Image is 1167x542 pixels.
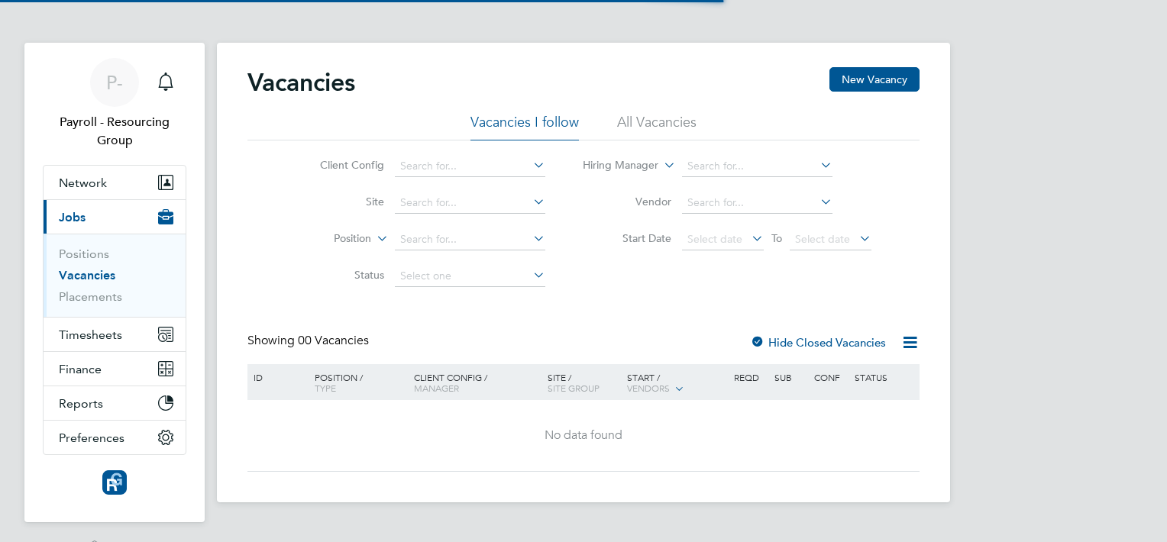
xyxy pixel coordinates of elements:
[750,335,886,350] label: Hide Closed Vacancies
[687,232,742,246] span: Select date
[59,210,86,224] span: Jobs
[315,382,336,394] span: Type
[571,158,658,173] label: Hiring Manager
[59,431,124,445] span: Preferences
[44,421,186,454] button: Preferences
[296,268,384,282] label: Status
[44,166,186,199] button: Network
[470,113,579,140] li: Vacancies I follow
[795,232,850,246] span: Select date
[298,333,369,348] span: 00 Vacancies
[250,364,303,390] div: ID
[296,158,384,172] label: Client Config
[250,427,917,444] div: No data found
[851,364,917,390] div: Status
[283,231,371,247] label: Position
[102,470,127,495] img: resourcinggroup-logo-retina.png
[296,195,384,208] label: Site
[682,192,832,214] input: Search for...
[682,156,832,177] input: Search for...
[247,333,372,349] div: Showing
[627,382,670,394] span: Vendors
[43,58,186,150] a: P-Payroll - Resourcing Group
[59,396,103,411] span: Reports
[59,362,102,376] span: Finance
[414,382,459,394] span: Manager
[810,364,850,390] div: Conf
[771,364,810,390] div: Sub
[59,289,122,304] a: Placements
[44,352,186,386] button: Finance
[617,113,697,140] li: All Vacancies
[44,200,186,234] button: Jobs
[303,364,410,401] div: Position /
[767,228,787,248] span: To
[43,470,186,495] a: Go to home page
[43,113,186,150] span: Payroll - Resourcing Group
[44,386,186,420] button: Reports
[395,156,545,177] input: Search for...
[544,364,624,401] div: Site /
[59,247,109,261] a: Positions
[247,67,355,98] h2: Vacancies
[59,176,107,190] span: Network
[829,67,920,92] button: New Vacancy
[44,318,186,351] button: Timesheets
[548,382,600,394] span: Site Group
[730,364,770,390] div: Reqd
[583,195,671,208] label: Vendor
[24,43,205,522] nav: Main navigation
[59,327,122,342] span: Timesheets
[395,192,545,214] input: Search for...
[623,364,730,402] div: Start /
[583,231,671,245] label: Start Date
[106,73,123,92] span: P-
[59,268,115,282] a: Vacancies
[44,234,186,317] div: Jobs
[395,266,545,287] input: Select one
[395,229,545,250] input: Search for...
[410,364,544,401] div: Client Config /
